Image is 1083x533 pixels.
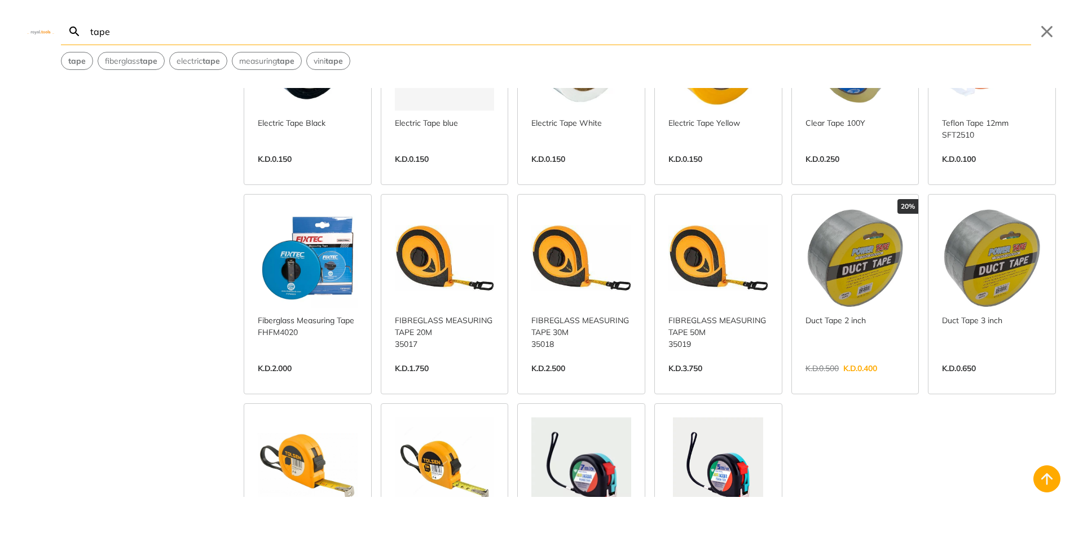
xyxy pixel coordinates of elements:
[169,52,227,70] div: Suggestion: electric tape
[1033,465,1060,492] button: Back to top
[1038,23,1056,41] button: Close
[140,56,157,66] strong: tape
[314,55,343,67] span: vini
[27,29,54,34] img: Close
[88,18,1031,45] input: Search…
[277,56,294,66] strong: tape
[105,55,157,67] span: fiberglass
[232,52,302,70] div: Suggestion: measuring tape
[68,56,86,66] strong: tape
[232,52,301,69] button: Select suggestion: measuring tape
[170,52,227,69] button: Select suggestion: electric tape
[61,52,93,70] div: Suggestion: tape
[325,56,343,66] strong: tape
[98,52,165,70] div: Suggestion: fiberglass tape
[202,56,220,66] strong: tape
[897,199,918,214] div: 20%
[177,55,220,67] span: electric
[239,55,294,67] span: measuring
[1038,470,1056,488] svg: Back to top
[61,52,93,69] button: Select suggestion: tape
[306,52,350,70] div: Suggestion: vini tape
[307,52,350,69] button: Select suggestion: vini tape
[68,25,81,38] svg: Search
[98,52,164,69] button: Select suggestion: fiberglass tape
